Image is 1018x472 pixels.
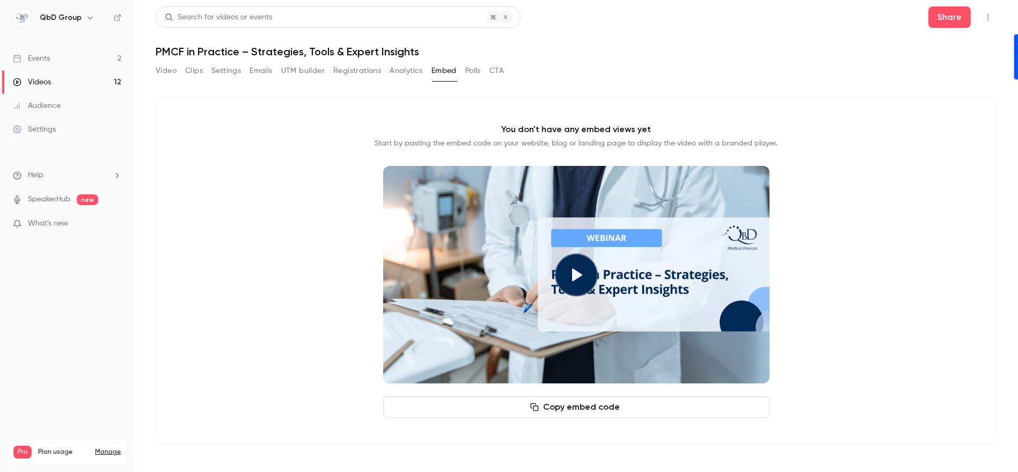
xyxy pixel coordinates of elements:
[250,62,272,79] button: Emails
[211,62,241,79] button: Settings
[13,53,50,64] div: Events
[40,12,82,23] h6: QbD Group
[185,62,203,79] button: Clips
[375,138,778,149] p: Start by pasting the embed code on your website, blog or landing page to display the video with a...
[281,62,325,79] button: UTM builder
[489,62,504,79] button: CTA
[165,12,272,23] div: Search for videos or events
[13,446,32,459] span: Pro
[928,6,971,28] button: Share
[13,77,51,88] div: Videos
[383,396,770,418] button: Copy embed code
[95,448,121,456] a: Manage
[77,194,98,205] span: new
[38,448,89,456] span: Plan usage
[28,218,68,229] span: What's new
[156,62,177,79] button: Video
[979,9,997,26] button: Top Bar Actions
[28,170,43,181] span: Help
[383,166,770,383] section: Cover
[390,62,423,79] button: Analytics
[555,253,598,296] button: Play video
[431,62,457,79] button: Embed
[156,45,997,58] h1: PMCF in Practice – Strategies, Tools & Expert Insights
[28,194,70,205] a: SpeakerHub
[13,124,56,135] div: Settings
[13,100,61,111] div: Audience
[13,9,31,26] img: QbD Group
[333,62,381,79] button: Registrations
[465,62,481,79] button: Polls
[13,170,121,181] li: help-dropdown-opener
[501,123,651,136] p: You don't have any embed views yet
